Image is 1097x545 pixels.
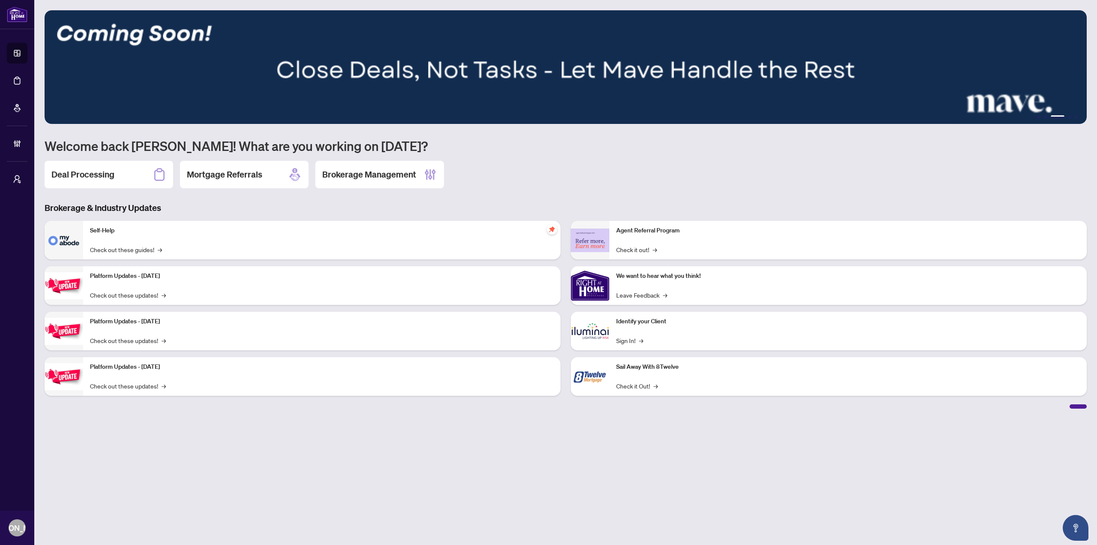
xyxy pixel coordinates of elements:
span: → [653,245,657,254]
span: user-switch [13,175,21,184]
span: → [639,336,643,345]
span: → [162,381,166,391]
img: Sail Away With 8Twelve [571,357,609,396]
h2: Brokerage Management [322,169,416,181]
a: Leave Feedback→ [616,290,667,300]
span: pushpin [547,224,557,235]
img: We want to hear what you think! [571,266,609,305]
button: 5 [1075,115,1078,119]
img: Platform Updates - July 8, 2025 [45,318,83,345]
p: Self-Help [90,226,554,235]
button: 2 [1044,115,1047,119]
span: → [162,336,166,345]
img: Identify your Client [571,312,609,350]
img: Self-Help [45,221,83,259]
button: 4 [1068,115,1071,119]
h3: Brokerage & Industry Updates [45,202,1087,214]
p: Agent Referral Program [616,226,1080,235]
span: → [663,290,667,300]
a: Check out these updates!→ [90,336,166,345]
button: Open asap [1063,515,1088,541]
a: Check out these guides!→ [90,245,162,254]
h2: Deal Processing [51,169,114,181]
img: Platform Updates - July 21, 2025 [45,272,83,299]
img: Agent Referral Program [571,229,609,252]
span: → [158,245,162,254]
a: Check it out!→ [616,245,657,254]
h1: Welcome back [PERSON_NAME]! What are you working on [DATE]? [45,138,1087,154]
p: Platform Updates - [DATE] [90,317,554,326]
button: 3 [1051,115,1064,119]
img: Platform Updates - June 23, 2025 [45,363,83,390]
a: Check it Out!→ [616,381,658,391]
a: Check out these updates!→ [90,290,166,300]
img: logo [7,6,27,22]
p: Sail Away With 8Twelve [616,362,1080,372]
p: Platform Updates - [DATE] [90,271,554,281]
img: Slide 2 [45,10,1087,124]
p: Identify your Client [616,317,1080,326]
p: We want to hear what you think! [616,271,1080,281]
button: 1 [1037,115,1040,119]
h2: Mortgage Referrals [187,169,262,181]
span: → [162,290,166,300]
a: Sign In!→ [616,336,643,345]
a: Check out these updates!→ [90,381,166,391]
span: → [653,381,658,391]
p: Platform Updates - [DATE] [90,362,554,372]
